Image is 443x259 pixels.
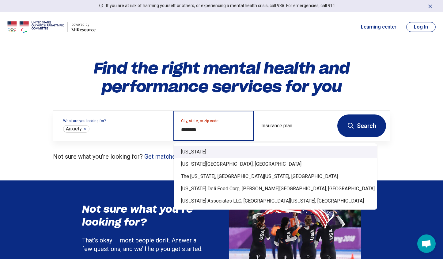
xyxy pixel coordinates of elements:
button: Log In [406,22,436,32]
a: Get matched [144,153,179,160]
p: That’s okay — most people don’t. Answer a few questions, and we’ll help you get started. [82,236,205,253]
div: [US_STATE] Deli Food Corp, [PERSON_NAME][GEOGRAPHIC_DATA], [GEOGRAPHIC_DATA] [174,183,377,195]
div: Open chat [417,234,436,253]
div: The [US_STATE], [GEOGRAPHIC_DATA][US_STATE], [GEOGRAPHIC_DATA] [174,170,377,183]
h1: Find the right mental health and performance services for you [53,59,390,96]
div: [US_STATE][GEOGRAPHIC_DATA], [GEOGRAPHIC_DATA] [174,158,377,170]
button: Anxiety [83,127,87,131]
a: Learning center [361,23,396,31]
p: Not sure what you’re looking for? [53,152,390,161]
button: Dismiss [427,2,433,10]
div: [US_STATE] Associates LLC, [GEOGRAPHIC_DATA][US_STATE], [GEOGRAPHIC_DATA] [174,195,377,207]
div: powered by [71,22,96,27]
button: Search [337,114,386,137]
h3: Not sure what you’re looking for? [82,203,205,228]
div: Suggestions [174,143,377,210]
img: USOPC [7,20,64,34]
span: Anxiety [66,126,82,132]
div: [US_STATE] [174,146,377,158]
label: What are you looking for? [63,119,166,123]
div: Anxiety [63,125,89,133]
p: If you are at risk of harming yourself or others, or experiencing a mental health crisis, call 98... [106,2,336,9]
